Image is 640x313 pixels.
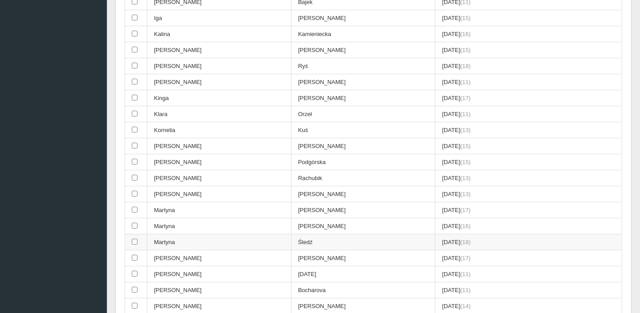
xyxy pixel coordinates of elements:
[147,74,292,90] td: [PERSON_NAME]
[460,95,470,101] span: (17)
[435,266,622,282] td: [DATE]
[460,303,470,309] span: (14)
[147,170,292,186] td: [PERSON_NAME]
[291,10,435,26] td: [PERSON_NAME]
[460,175,470,181] span: (13)
[435,170,622,186] td: [DATE]
[291,282,435,298] td: Bocharova
[147,202,292,218] td: Martyna
[291,106,435,122] td: Orzeł
[147,234,292,250] td: Martyna
[460,111,470,117] span: (11)
[435,234,622,250] td: [DATE]
[460,15,470,21] span: (15)
[435,218,622,234] td: [DATE]
[147,10,292,26] td: Iga
[147,90,292,106] td: Kinga
[460,271,470,277] span: (11)
[435,250,622,266] td: [DATE]
[147,186,292,202] td: [PERSON_NAME]
[460,159,470,165] span: (15)
[147,266,292,282] td: [PERSON_NAME]
[147,58,292,74] td: [PERSON_NAME]
[291,218,435,234] td: [PERSON_NAME]
[460,63,470,69] span: (18)
[291,122,435,138] td: Kuś
[291,266,435,282] td: [DATE]
[147,218,292,234] td: Martyna
[291,186,435,202] td: [PERSON_NAME]
[435,10,622,26] td: [DATE]
[460,239,470,245] span: (18)
[435,154,622,170] td: [DATE]
[460,223,470,229] span: (16)
[435,90,622,106] td: [DATE]
[460,79,470,85] span: (11)
[460,143,470,149] span: (15)
[291,138,435,154] td: [PERSON_NAME]
[435,138,622,154] td: [DATE]
[147,42,292,58] td: [PERSON_NAME]
[460,287,470,293] span: (11)
[291,202,435,218] td: [PERSON_NAME]
[291,154,435,170] td: Podgórska
[460,127,470,133] span: (13)
[147,138,292,154] td: [PERSON_NAME]
[435,122,622,138] td: [DATE]
[435,26,622,42] td: [DATE]
[291,170,435,186] td: Rachubik
[460,255,470,261] span: (17)
[435,58,622,74] td: [DATE]
[435,42,622,58] td: [DATE]
[460,191,470,197] span: (13)
[291,250,435,266] td: [PERSON_NAME]
[291,26,435,42] td: Kamieniecka
[460,47,470,53] span: (15)
[435,282,622,298] td: [DATE]
[147,106,292,122] td: Klara
[291,74,435,90] td: [PERSON_NAME]
[435,74,622,90] td: [DATE]
[291,58,435,74] td: Ryś
[291,234,435,250] td: Śledź
[435,202,622,218] td: [DATE]
[147,26,292,42] td: Kalina
[291,90,435,106] td: [PERSON_NAME]
[147,122,292,138] td: Kornelia
[147,282,292,298] td: [PERSON_NAME]
[147,250,292,266] td: [PERSON_NAME]
[147,154,292,170] td: [PERSON_NAME]
[460,207,470,213] span: (17)
[435,106,622,122] td: [DATE]
[460,31,470,37] span: (16)
[291,42,435,58] td: [PERSON_NAME]
[435,186,622,202] td: [DATE]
